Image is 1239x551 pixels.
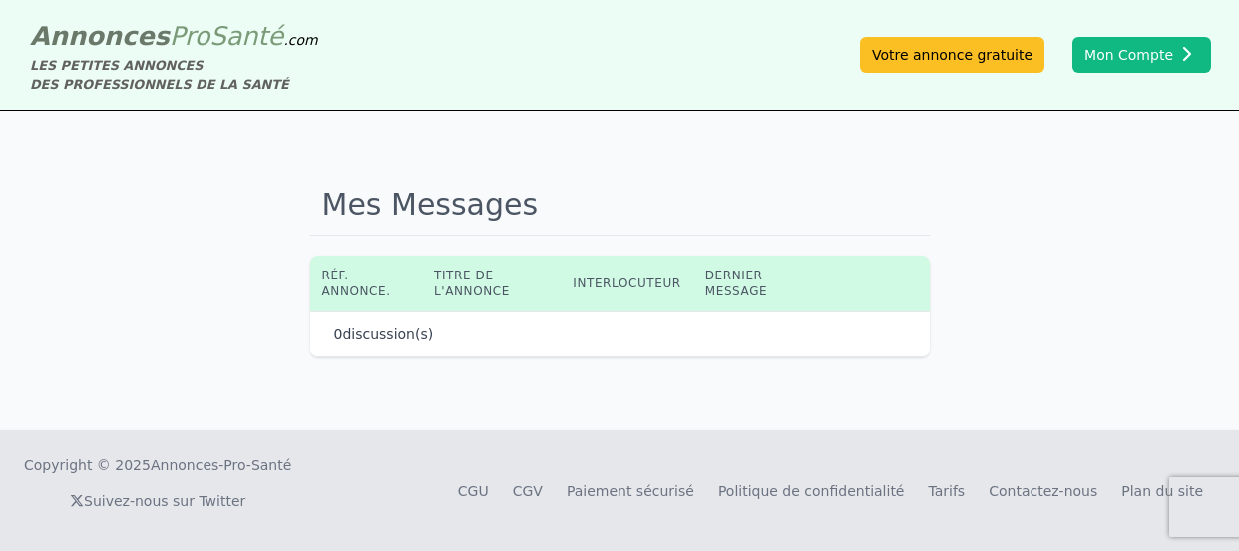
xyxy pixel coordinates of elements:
[310,175,930,236] h1: Mes Messages
[458,483,489,499] a: CGU
[1072,37,1211,73] button: Mon Compte
[70,493,245,509] a: Suivez-nous sur Twitter
[860,37,1044,73] a: Votre annonce gratuite
[310,256,423,311] th: Réf. annonce.
[567,483,694,499] a: Paiement sécurisé
[561,256,692,311] th: Interlocuteur
[989,483,1097,499] a: Contactez-nous
[30,21,170,51] span: Annonces
[422,256,561,311] th: Titre de l'annonce
[170,21,210,51] span: Pro
[1121,483,1203,499] a: Plan du site
[30,21,318,51] a: AnnoncesProSanté.com
[30,56,318,94] div: LES PETITES ANNONCES DES PROFESSIONNELS DE LA SANTÉ
[24,455,291,475] div: Copyright © 2025
[334,324,434,344] p: discussion(s)
[334,326,343,342] span: 0
[283,32,317,48] span: .com
[693,256,818,311] th: Dernier message
[151,455,291,475] a: Annonces-Pro-Santé
[928,483,965,499] a: Tarifs
[718,483,905,499] a: Politique de confidentialité
[513,483,543,499] a: CGV
[209,21,283,51] span: Santé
